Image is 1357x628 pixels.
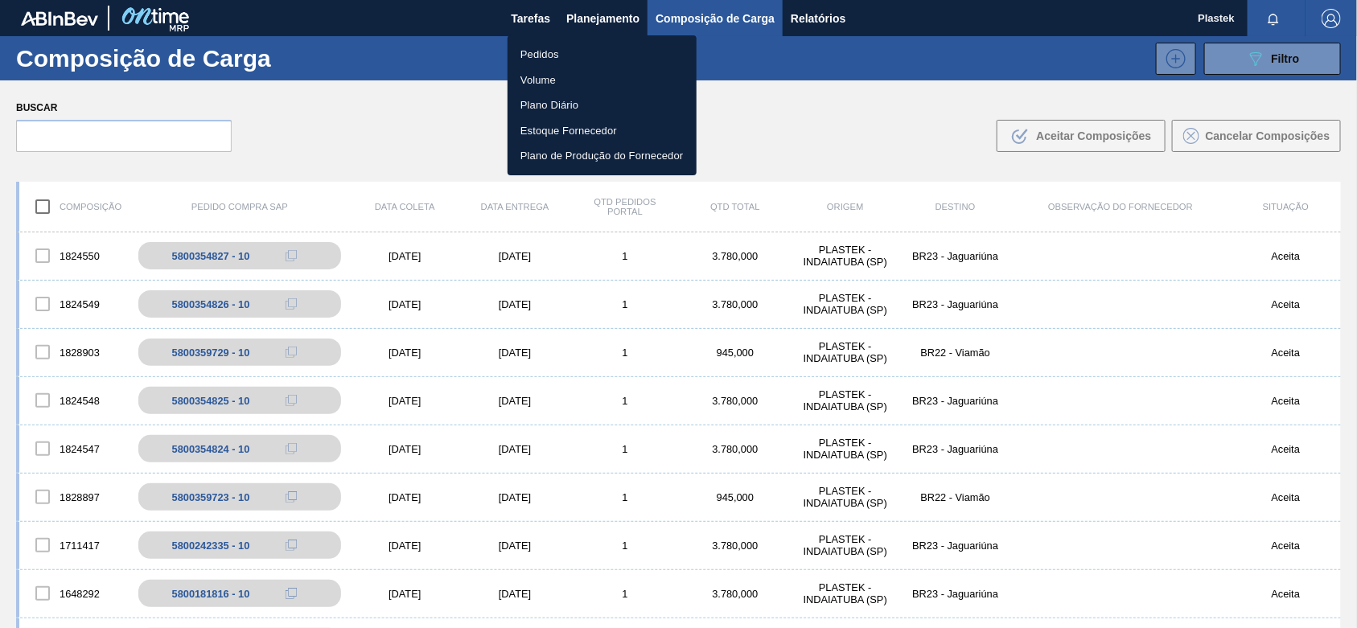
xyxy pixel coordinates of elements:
[508,92,697,118] a: Plano Diário
[508,42,697,68] a: Pedidos
[508,68,697,93] a: Volume
[508,118,697,144] a: Estoque Fornecedor
[508,143,697,169] a: Plano de Produção do Fornecedor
